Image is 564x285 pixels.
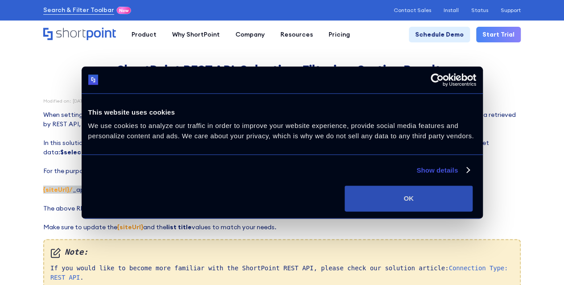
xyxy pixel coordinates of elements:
strong: $select [60,148,84,156]
strong: {siteUrl}/ [43,186,73,194]
em: Note: [50,246,514,258]
a: Connection Type: REST API [50,264,508,281]
a: Install [444,7,459,13]
a: Search & Filter Toolbar [43,5,114,15]
strong: {siteUrl} [117,223,143,231]
a: Contact Sales [394,7,431,13]
img: logo [88,75,99,85]
a: Status [471,7,488,13]
div: Why ShortPoint [172,30,220,39]
div: Product [132,30,156,39]
a: Schedule Demo [409,27,470,42]
iframe: Chat Widget [519,242,564,285]
div: Modified on: [DATE] 3:03 PM [43,99,521,103]
a: Company [227,27,272,42]
a: Home [43,28,116,41]
a: Pricing [321,27,358,42]
a: Usercentrics Cookiebot - opens in a new window [398,73,476,87]
div: Resources [280,30,313,39]
a: Resources [272,27,321,42]
h1: ShortPoint REST API: Selecting, Filtering, Sorting Results in a SharePoint List [115,62,449,91]
span: ‍ _api/web/lists/getbytitle(' ')/items [43,186,210,194]
div: Company [235,30,265,39]
strong: list title [166,223,192,231]
p: When setting up the connection for your SharePoint intranet, it might happen that you will need t... [43,110,521,232]
button: OK [345,186,473,211]
a: Support [501,7,521,13]
span: We use cookies to analyze our traffic in order to improve your website experience, provide social... [88,122,474,140]
div: This website uses cookies [88,107,476,118]
a: Why ShortPoint [164,27,227,42]
div: Pricing [329,30,350,39]
a: Start Trial [476,27,521,42]
a: Show details [416,165,469,176]
a: Product [124,27,164,42]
